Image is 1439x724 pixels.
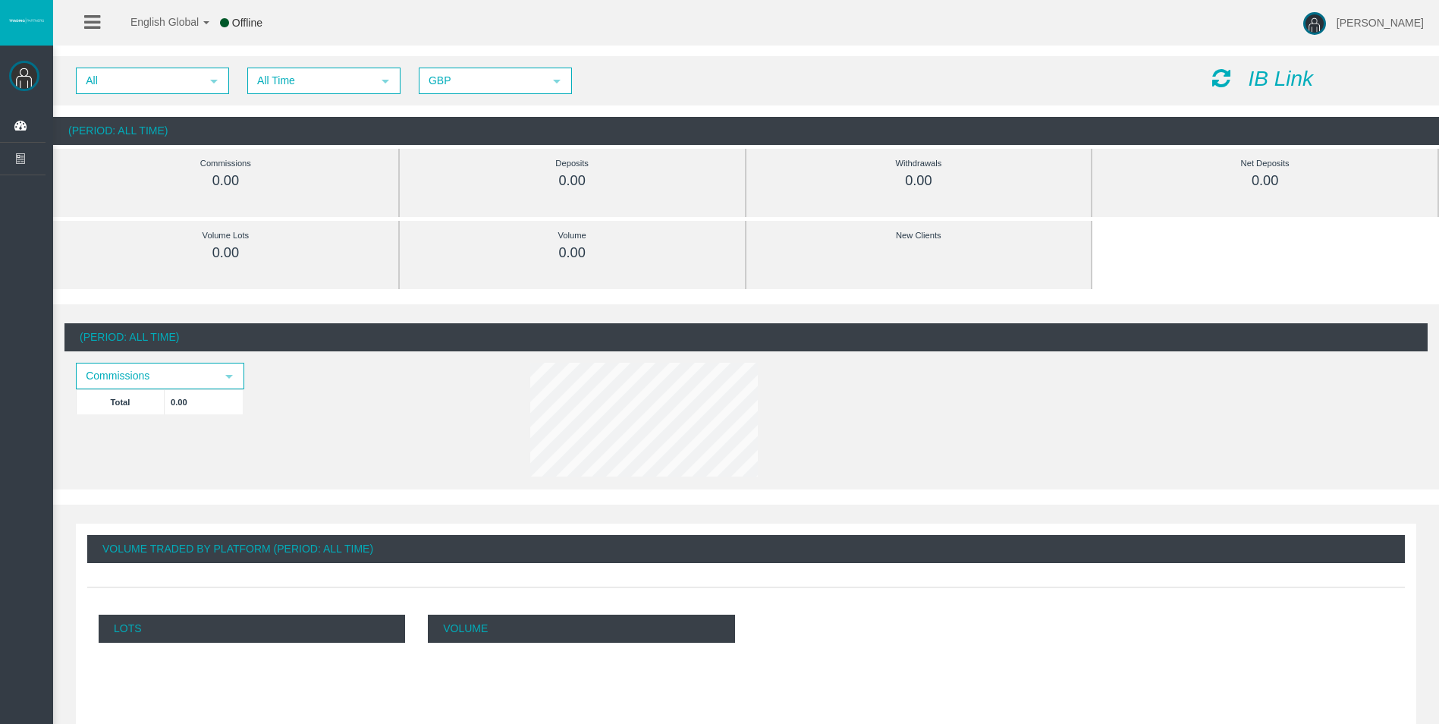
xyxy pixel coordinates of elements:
img: logo.svg [8,17,46,24]
div: Volume Traded By Platform (Period: All Time) [87,535,1405,563]
div: 0.00 [781,172,1057,190]
div: 0.00 [1126,172,1403,190]
span: Offline [232,17,262,29]
i: Reload Dashboard [1212,68,1230,89]
td: Total [77,389,165,414]
div: 0.00 [434,244,711,262]
span: GBP [420,69,543,93]
div: Volume Lots [87,227,364,244]
span: select [379,75,391,87]
div: Withdrawals [781,155,1057,172]
div: Net Deposits [1126,155,1403,172]
td: 0.00 [165,389,243,414]
div: Volume [434,227,711,244]
div: Deposits [434,155,711,172]
span: select [551,75,563,87]
span: select [223,370,235,382]
img: user-image [1303,12,1326,35]
span: select [208,75,220,87]
div: (Period: All Time) [53,117,1439,145]
div: 0.00 [87,244,364,262]
i: IB Link [1248,67,1313,90]
p: Lots [99,615,405,643]
div: (Period: All Time) [64,323,1428,351]
p: Volume [428,615,734,643]
span: Commissions [77,364,215,388]
div: New Clients [781,227,1057,244]
span: [PERSON_NAME] [1337,17,1424,29]
div: 0.00 [434,172,711,190]
div: 0.00 [87,172,364,190]
span: All [77,69,200,93]
span: English Global [111,16,199,28]
span: All Time [249,69,372,93]
div: Commissions [87,155,364,172]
